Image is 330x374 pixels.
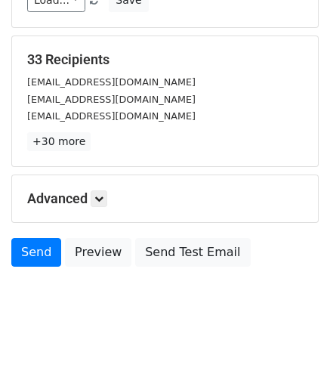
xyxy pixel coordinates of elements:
small: [EMAIL_ADDRESS][DOMAIN_NAME] [27,94,196,105]
iframe: Chat Widget [254,301,330,374]
h5: 33 Recipients [27,51,303,68]
div: 聊天小工具 [254,301,330,374]
a: Send [11,238,61,267]
a: +30 more [27,132,91,151]
small: [EMAIL_ADDRESS][DOMAIN_NAME] [27,76,196,88]
h5: Advanced [27,190,303,207]
a: Send Test Email [135,238,250,267]
small: [EMAIL_ADDRESS][DOMAIN_NAME] [27,110,196,122]
a: Preview [65,238,131,267]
